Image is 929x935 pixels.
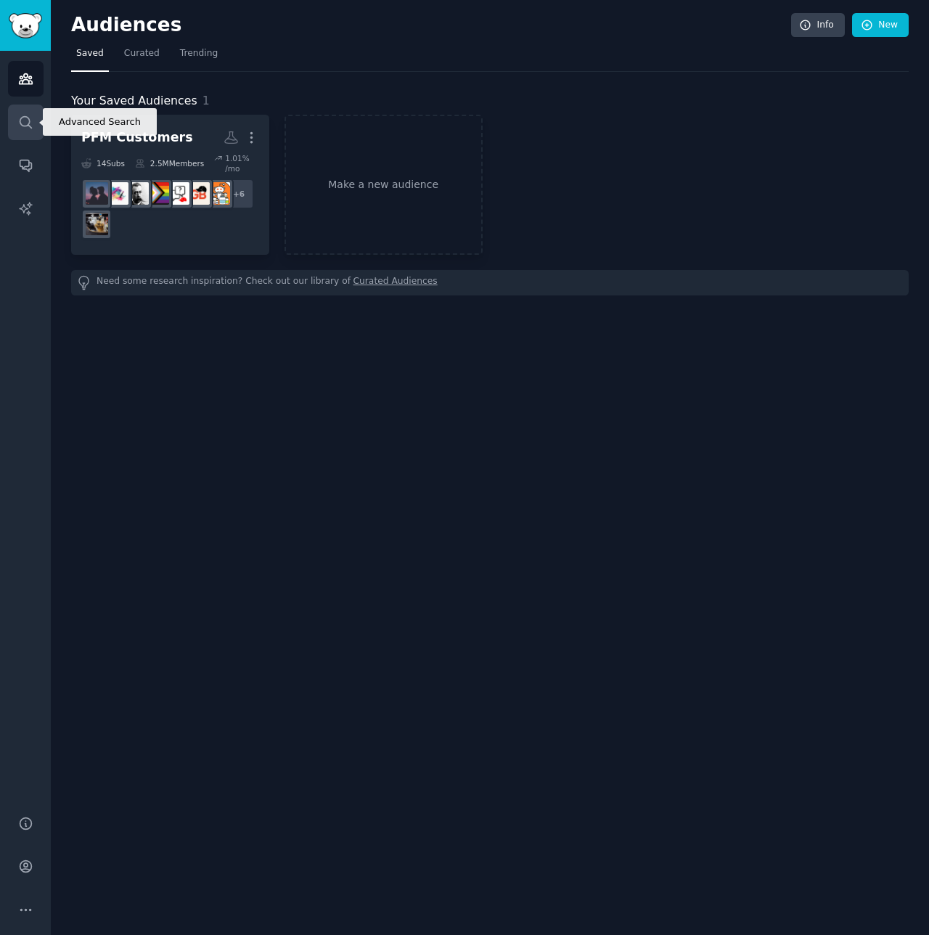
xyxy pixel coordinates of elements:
[202,94,210,107] span: 1
[71,42,109,72] a: Saved
[119,42,165,72] a: Curated
[175,42,223,72] a: Trending
[135,153,204,173] div: 2.5M Members
[76,47,104,60] span: Saved
[126,182,149,205] img: AdviceForMen
[147,182,169,205] img: gay
[86,213,108,235] img: fragranceswap
[71,14,791,37] h2: Audiences
[124,47,160,60] span: Curated
[224,179,254,209] div: + 6
[225,153,259,173] div: 1.01 % /mo
[791,13,845,38] a: Info
[9,13,42,38] img: GummySearch logo
[71,270,909,295] div: Need some research inspiration? Check out our library of
[71,92,197,110] span: Your Saved Audiences
[180,47,218,60] span: Trending
[353,275,438,290] a: Curated Audiences
[167,182,189,205] img: AskGaybrosOver30
[208,182,230,205] img: Supplements
[81,153,125,173] div: 14 Sub s
[71,115,269,255] a: PFM Customers14Subs2.5MMembers1.01% /mo+6SupplementsgaybrosAskGaybrosOver30gayAdviceForMenMakeupF...
[285,115,483,255] a: Make a new audience
[106,182,128,205] img: MakeupForMen
[81,128,193,147] div: PFM Customers
[187,182,210,205] img: gaybros
[86,182,108,205] img: datingadviceformen
[852,13,909,38] a: New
